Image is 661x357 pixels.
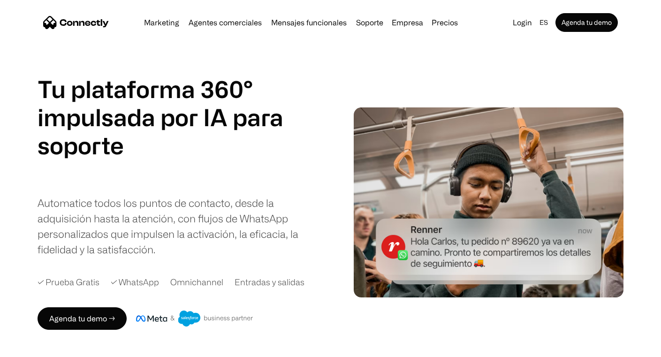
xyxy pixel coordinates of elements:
div: ✓ WhatsApp [111,276,159,289]
div: ✓ Prueba Gratis [38,276,99,289]
a: Login [509,16,536,29]
aside: Language selected: Español [9,340,56,354]
a: Marketing [140,19,183,26]
div: Empresa [389,16,426,29]
img: Insignia de socio comercial de Meta y Salesforce. [136,311,253,327]
a: home [43,15,109,30]
div: es [536,16,554,29]
div: Entradas y salidas [235,276,304,289]
h1: Tu plataforma 360° impulsada por IA para [38,75,283,131]
a: Agentes comerciales [185,19,266,26]
ul: Language list [19,341,56,354]
div: Omnichannel [170,276,223,289]
h1: soporte [38,131,253,160]
a: Mensajes funcionales [267,19,350,26]
div: Automatice todos los puntos de contacto, desde la adquisición hasta la atención, con flujos de Wh... [38,195,327,257]
div: es [539,16,548,29]
a: Soporte [352,19,387,26]
a: Agenda tu demo → [38,307,127,330]
div: 2 of 4 [38,131,253,160]
a: Agenda tu demo [555,13,618,32]
div: Empresa [392,16,423,29]
a: Precios [428,19,462,26]
div: carousel [38,131,253,188]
